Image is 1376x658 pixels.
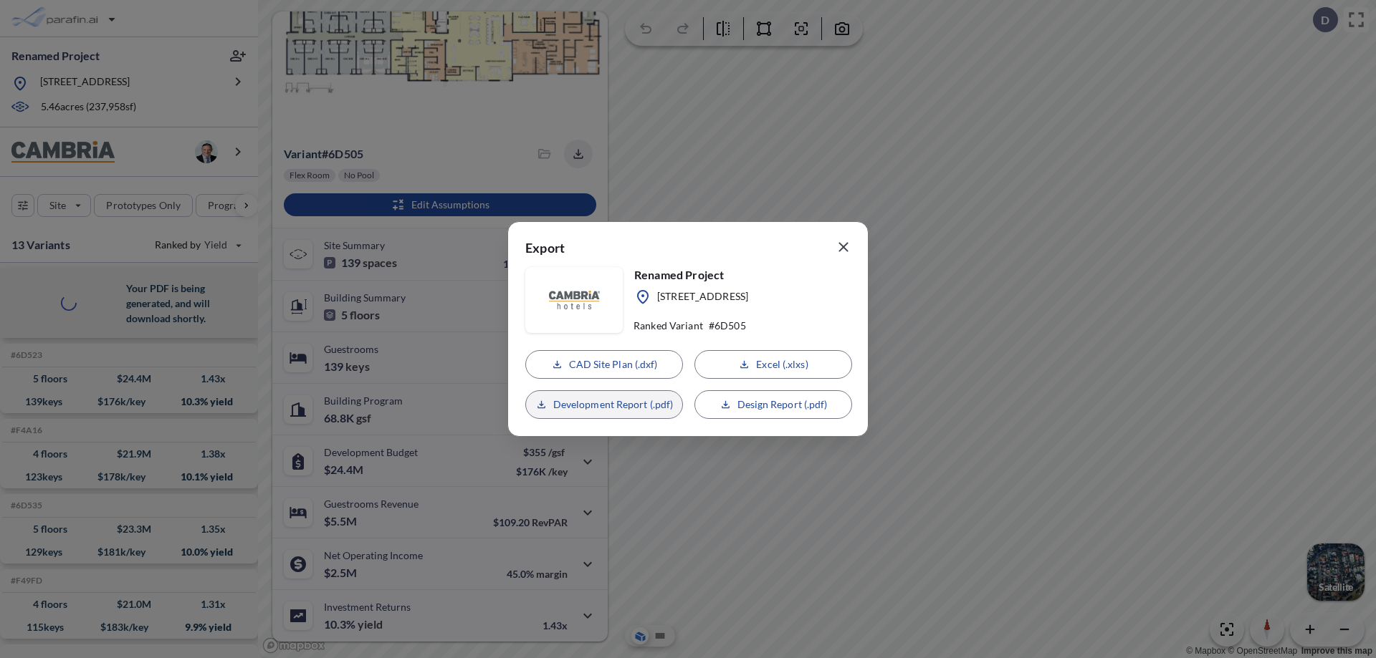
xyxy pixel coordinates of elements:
p: [STREET_ADDRESS] [657,289,748,306]
p: Renamed Project [634,267,748,283]
img: floorplanBranLogoPlug [549,291,600,309]
p: # 6D505 [709,319,746,332]
p: Ranked Variant [634,319,703,332]
p: Export [525,239,565,261]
